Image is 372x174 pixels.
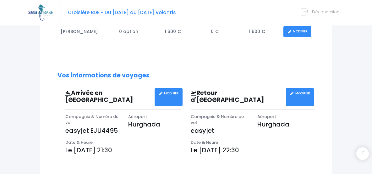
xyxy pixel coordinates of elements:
[246,23,281,40] td: 1 600 €
[257,114,276,120] span: Aéroport
[128,120,182,129] p: Hurghada
[57,23,116,40] td: [PERSON_NAME]
[65,139,93,145] span: Date & Heure
[186,90,286,104] h3: Retour d'[GEOGRAPHIC_DATA]
[161,23,208,40] td: 1 600 €
[61,90,155,104] h3: Arrivée en [GEOGRAPHIC_DATA]
[155,88,183,106] a: MODIFIER
[208,23,246,40] td: 0 €
[283,26,311,37] a: MODIFIER
[191,114,244,126] span: Compagnie & Numéro de vol
[257,120,315,129] p: Hurghada
[191,139,218,145] span: Date & Heure
[65,114,118,126] span: Compagnie & Numéro de vol
[128,114,147,120] span: Aéroport
[312,9,339,15] span: Déconnexion
[191,126,248,135] p: easyjet
[65,145,181,155] p: Le [DATE] 21:30
[65,126,119,135] p: easyjet EJU4495
[119,28,138,35] span: 0 option
[57,72,315,79] h2: Vos informations de voyages
[286,88,314,106] a: MODIFIER
[191,145,315,155] p: Le [DATE] 22:30
[68,9,176,16] span: Croisière BDE - Du [DATE] au [DATE] Volantis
